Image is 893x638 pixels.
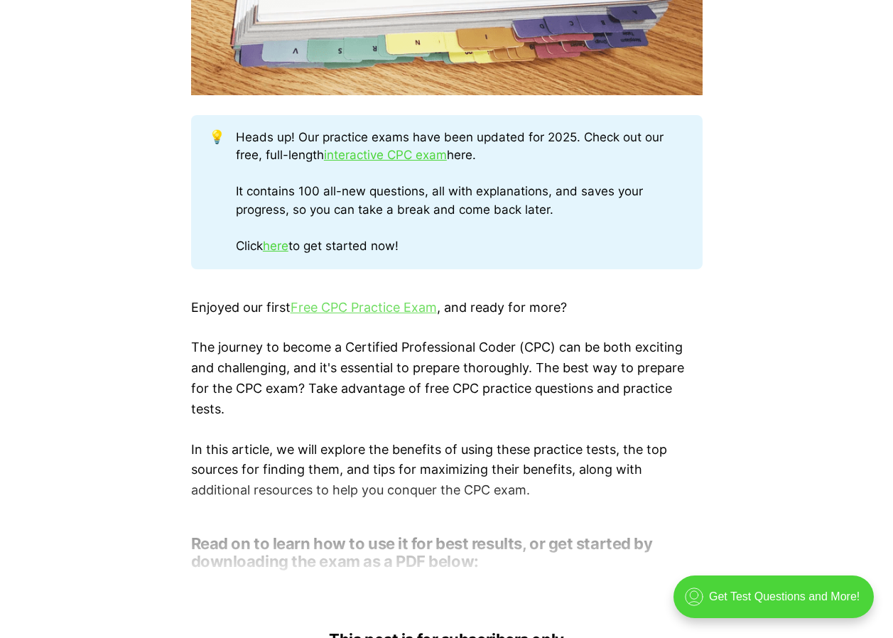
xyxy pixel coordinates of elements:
[191,337,703,419] p: The journey to become a Certified Professional Coder (CPC) can be both exciting and challenging, ...
[291,300,437,315] a: Free CPC Practice Exam
[191,298,703,318] p: Enjoyed our first , and ready for more?
[661,568,893,638] iframe: portal-trigger
[191,440,703,501] p: In this article, we will explore the benefits of using these practice tests, the top sources for ...
[236,129,684,256] div: Heads up! Our practice exams have been updated for 2025. Check out our free, full-length here. It...
[209,129,236,256] div: 💡
[324,148,447,162] a: interactive CPC exam
[263,239,288,253] a: here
